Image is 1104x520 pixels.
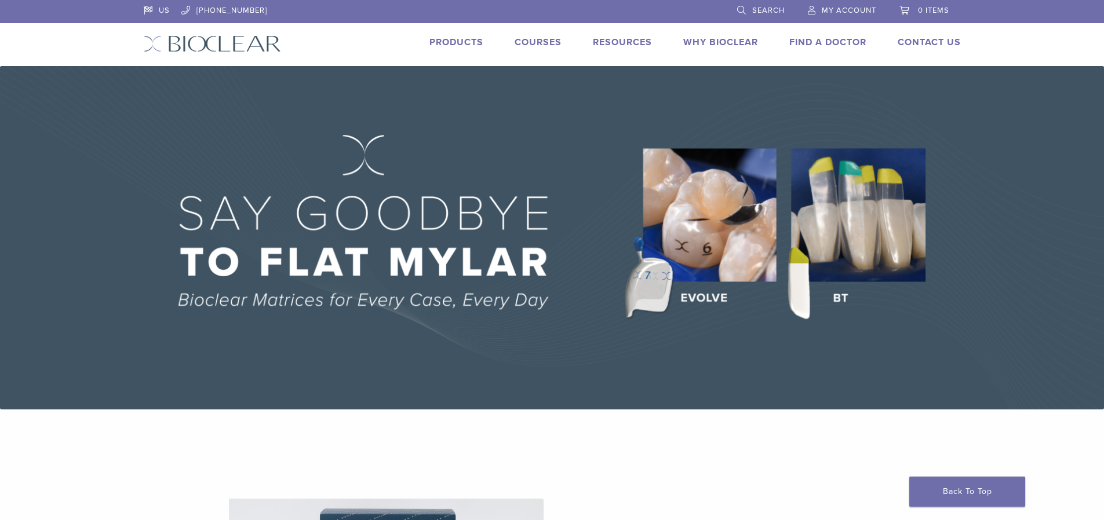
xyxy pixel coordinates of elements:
[909,477,1025,507] a: Back To Top
[429,36,483,48] a: Products
[593,36,652,48] a: Resources
[789,36,866,48] a: Find A Doctor
[144,35,281,52] img: Bioclear
[918,6,949,15] span: 0 items
[898,36,961,48] a: Contact Us
[752,6,785,15] span: Search
[683,36,758,48] a: Why Bioclear
[822,6,876,15] span: My Account
[515,36,562,48] a: Courses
